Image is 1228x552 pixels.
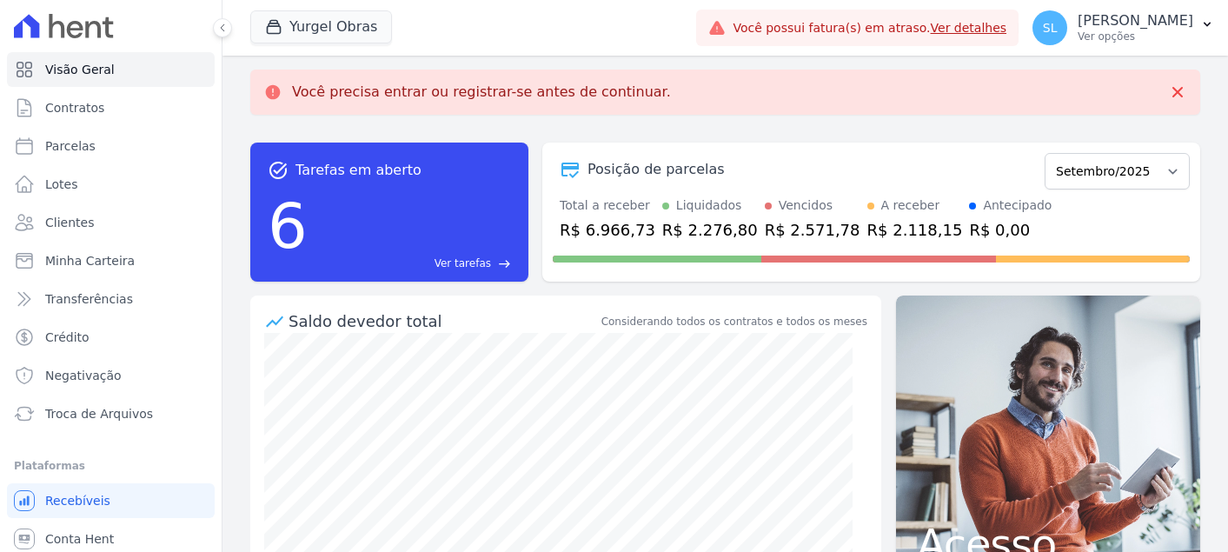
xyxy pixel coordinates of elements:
[676,196,742,215] div: Liquidados
[268,181,308,271] div: 6
[7,396,215,431] a: Troca de Arquivos
[289,309,598,333] div: Saldo devedor total
[867,218,963,242] div: R$ 2.118,15
[601,314,867,329] div: Considerando todos os contratos e todos os meses
[1078,30,1193,43] p: Ver opções
[7,282,215,316] a: Transferências
[45,214,94,231] span: Clientes
[498,257,511,270] span: east
[45,176,78,193] span: Lotes
[7,320,215,355] a: Crédito
[560,218,655,242] div: R$ 6.966,73
[1078,12,1193,30] p: [PERSON_NAME]
[45,137,96,155] span: Parcelas
[7,243,215,278] a: Minha Carteira
[45,329,90,346] span: Crédito
[7,358,215,393] a: Negativação
[1019,3,1228,52] button: SL [PERSON_NAME] Ver opções
[983,196,1052,215] div: Antecipado
[7,52,215,87] a: Visão Geral
[969,218,1052,242] div: R$ 0,00
[14,456,208,476] div: Plataformas
[45,290,133,308] span: Transferências
[45,492,110,509] span: Recebíveis
[45,61,115,78] span: Visão Geral
[765,218,860,242] div: R$ 2.571,78
[292,83,671,101] p: Você precisa entrar ou registrar-se antes de continuar.
[435,256,491,271] span: Ver tarefas
[250,10,392,43] button: Yurgel Obras
[268,160,289,181] span: task_alt
[560,196,655,215] div: Total a receber
[315,256,511,271] a: Ver tarefas east
[587,159,725,180] div: Posição de parcelas
[779,196,833,215] div: Vencidos
[45,99,104,116] span: Contratos
[45,405,153,422] span: Troca de Arquivos
[45,530,114,548] span: Conta Hent
[881,196,940,215] div: A receber
[7,129,215,163] a: Parcelas
[45,367,122,384] span: Negativação
[7,483,215,518] a: Recebíveis
[931,21,1007,35] a: Ver detalhes
[295,160,422,181] span: Tarefas em aberto
[7,205,215,240] a: Clientes
[7,167,215,202] a: Lotes
[45,252,135,269] span: Minha Carteira
[7,90,215,125] a: Contratos
[733,19,1006,37] span: Você possui fatura(s) em atraso.
[662,218,758,242] div: R$ 2.276,80
[1043,22,1058,34] span: SL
